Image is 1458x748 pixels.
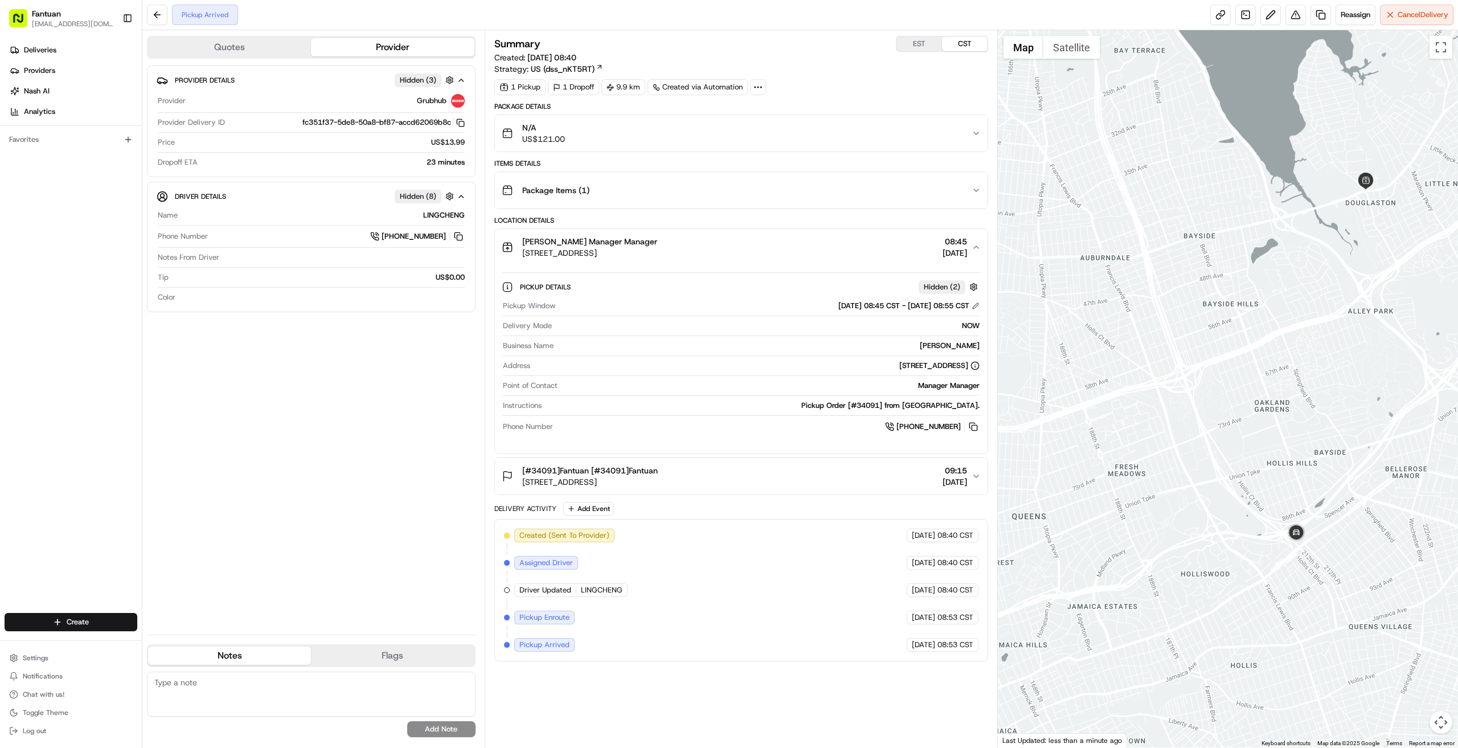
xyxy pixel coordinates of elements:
div: [PERSON_NAME] [558,341,980,351]
span: Hidden ( 3 ) [400,75,436,85]
span: Color [158,292,175,303]
a: Open this area in Google Maps (opens a new window) [1001,733,1038,747]
button: Driver DetailsHidden (8) [157,187,466,206]
img: Google [1001,733,1038,747]
div: [STREET_ADDRESS] [899,361,980,371]
span: Driver Details [175,192,226,201]
span: Pickup Enroute [519,612,570,623]
div: 1 [1282,550,1295,563]
span: Pickup Details [520,283,573,292]
button: Package Items (1) [495,172,988,209]
img: 1736555255976-a54dd68f-1ca7-489b-9aae-adbdc363a1c4 [23,207,32,216]
span: [PHONE_NUMBER] [896,422,961,432]
div: Delivery Activity [494,504,556,513]
div: 💻 [96,255,105,264]
a: [PHONE_NUMBER] [885,420,980,433]
span: Driver Updated [519,585,571,595]
button: Provider DetailsHidden (3) [157,71,466,89]
button: Settings [5,650,137,666]
div: Package Details [494,102,988,111]
a: 💻API Documentation [92,250,187,270]
span: [STREET_ADDRESS] [522,247,657,259]
span: [PERSON_NAME] Manager Manager [522,236,657,247]
span: Fantuan [32,8,61,19]
a: Terms [1386,740,1402,746]
button: Hidden (8) [395,189,457,203]
span: Deliveries [24,45,56,55]
button: Show street map [1004,36,1043,59]
button: Show satellite imagery [1043,36,1100,59]
span: Address [503,361,530,371]
span: Created: [494,52,576,63]
div: 1 Pickup [494,79,546,95]
span: LINGCHENG [581,585,622,595]
a: Nash AI [5,82,142,100]
span: Toggle Theme [23,708,68,717]
img: 1736555255976-a54dd68f-1ca7-489b-9aae-adbdc363a1c4 [11,108,32,129]
span: Phone Number [158,231,208,242]
button: See all [177,145,207,159]
img: Nash [11,11,34,34]
button: Hidden (3) [395,73,457,87]
button: Reassign [1336,5,1375,25]
div: Pickup Order [#34091] from [GEOGRAPHIC_DATA]. [546,400,980,411]
button: Chat with us! [5,686,137,702]
button: Add Event [563,502,614,516]
div: 1 Dropoff [548,79,599,95]
button: Map camera controls [1430,711,1452,734]
span: Log out [23,726,46,735]
img: 5e692f75ce7d37001a5d71f1 [451,94,465,108]
a: [PHONE_NUMBER] [370,230,465,243]
div: [DATE] 08:45 CST - [DATE] 08:55 CST [838,301,980,311]
div: 23 minutes [202,157,465,167]
span: Settings [23,653,48,663]
span: [DATE] [912,612,935,623]
span: Assigned Driver [519,558,573,568]
span: Pylon [113,282,138,291]
button: Log out [5,723,137,739]
button: Quotes [148,38,311,56]
span: [PHONE_NUMBER] [382,231,446,242]
span: [DATE] [912,585,935,595]
button: Flags [311,647,474,665]
button: Hidden (2) [919,280,981,294]
span: Provider Details [175,76,235,85]
button: [EMAIL_ADDRESS][DOMAIN_NAME] [32,19,113,28]
span: US$121.00 [522,133,565,145]
a: Created via Automation [648,79,748,95]
span: Hidden ( 2 ) [924,282,960,292]
span: Grubhub [417,96,447,106]
div: Last Updated: less than a minute ago [998,733,1127,747]
span: Provider [158,96,186,106]
span: Notifications [23,672,63,681]
button: Notes [148,647,311,665]
span: API Documentation [108,254,183,265]
span: 8月15日 [101,176,128,185]
span: Analytics [24,107,55,117]
span: [DATE] 08:40 [527,52,576,63]
span: 08:40 CST [937,585,973,595]
span: [#34091]Fantuan [#34091]Fantuan [522,465,658,476]
span: Delivery Mode [503,321,552,331]
h3: Summary [494,39,540,49]
div: 9.9 km [601,79,645,95]
button: Toggle fullscreen view [1430,36,1452,59]
span: Providers [24,66,55,76]
span: Pickup Arrived [519,640,570,650]
button: Toggle Theme [5,705,137,721]
span: Notes From Driver [158,252,219,263]
div: 3 [1285,547,1298,560]
div: [PERSON_NAME] Manager Manager[STREET_ADDRESS]08:45[DATE] [495,265,988,453]
button: [PERSON_NAME] Manager Manager[STREET_ADDRESS]08:45[DATE] [495,229,988,265]
span: Business Name [503,341,554,351]
span: Hidden ( 8 ) [400,191,436,202]
button: CST [942,36,988,51]
a: 📗Knowledge Base [7,250,92,270]
input: Clear [30,73,188,85]
p: Welcome 👋 [11,45,207,63]
span: [PERSON_NAME] [35,207,92,216]
button: Fantuan[EMAIL_ADDRESS][DOMAIN_NAME] [5,5,118,32]
span: Reassign [1341,10,1370,20]
img: 4281594248423_2fcf9dad9f2a874258b8_72.png [24,108,44,129]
